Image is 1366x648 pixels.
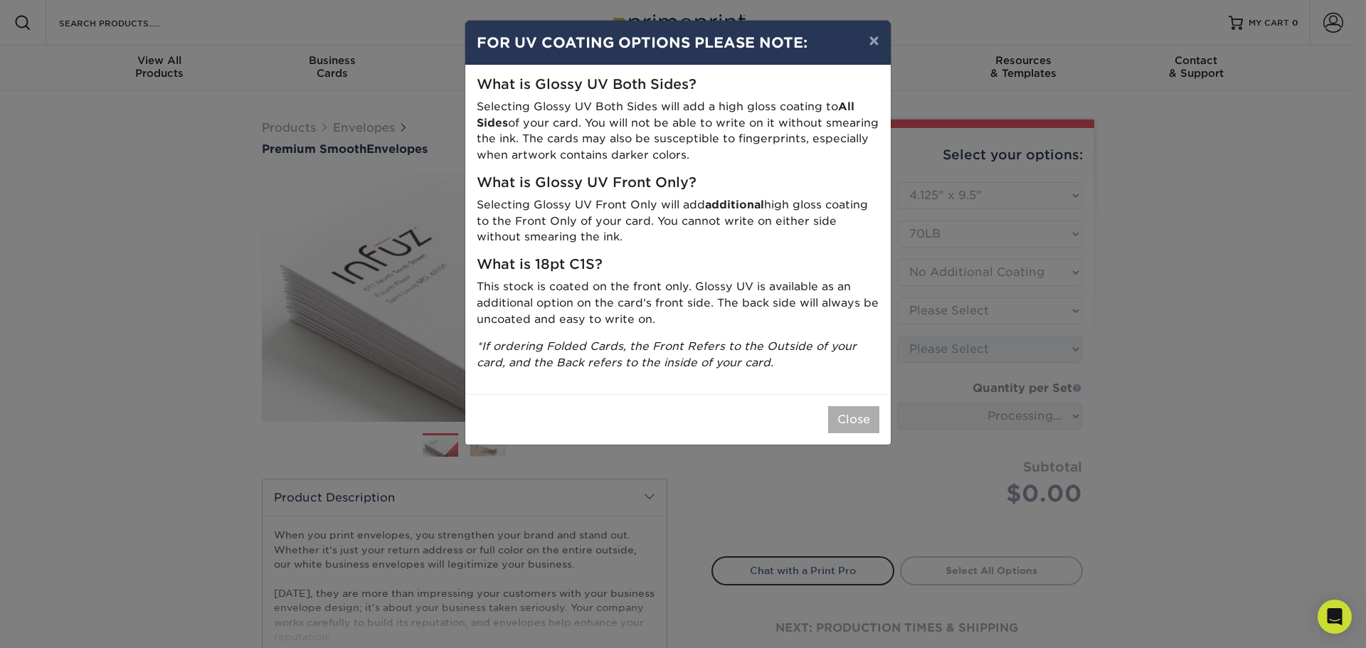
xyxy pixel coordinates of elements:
h5: What is 18pt C1S? [477,257,879,273]
h5: What is Glossy UV Front Only? [477,175,879,191]
strong: All Sides [477,100,854,129]
strong: additional [705,198,764,211]
p: Selecting Glossy UV Front Only will add high gloss coating to the Front Only of your card. You ca... [477,197,879,245]
p: This stock is coated on the front only. Glossy UV is available as an additional option on the car... [477,279,879,327]
h5: What is Glossy UV Both Sides? [477,77,879,93]
i: *If ordering Folded Cards, the Front Refers to the Outside of your card, and the Back refers to t... [477,339,857,369]
button: × [857,21,890,60]
h4: FOR UV COATING OPTIONS PLEASE NOTE: [477,32,879,53]
div: Open Intercom Messenger [1318,600,1352,634]
p: Selecting Glossy UV Both Sides will add a high gloss coating to of your card. You will not be abl... [477,99,879,164]
button: Close [828,406,879,433]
